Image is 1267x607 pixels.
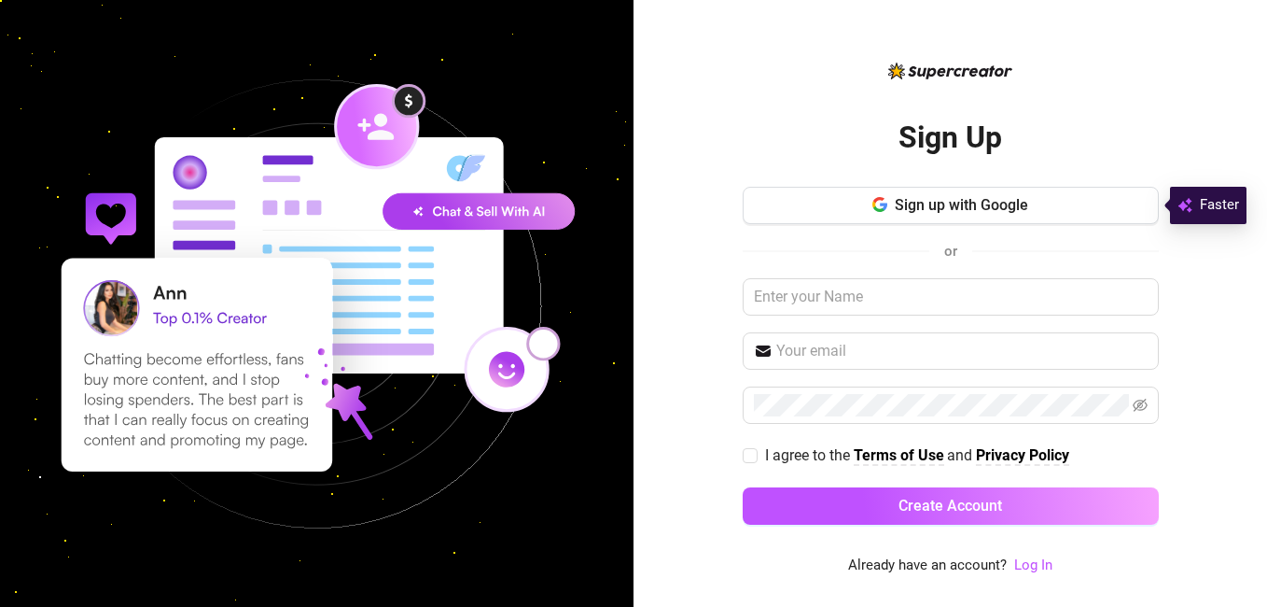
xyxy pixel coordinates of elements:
[776,340,1148,362] input: Your email
[854,446,944,464] strong: Terms of Use
[947,446,976,464] span: and
[898,119,1002,157] h2: Sign Up
[976,446,1069,466] a: Privacy Policy
[1014,557,1052,573] a: Log In
[1200,194,1239,217] span: Faster
[848,555,1007,577] span: Already have an account?
[743,278,1159,316] input: Enter your Name
[1014,555,1052,577] a: Log In
[1133,398,1148,413] span: eye-invisible
[854,446,944,466] a: Terms of Use
[743,487,1159,525] button: Create Account
[976,446,1069,464] strong: Privacy Policy
[765,446,854,464] span: I agree to the
[743,187,1159,224] button: Sign up with Google
[888,63,1012,79] img: logo-BBDzfeDw.svg
[944,243,957,260] span: or
[1177,194,1192,217] img: svg%3e
[898,497,1002,515] span: Create Account
[895,196,1028,214] span: Sign up with Google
